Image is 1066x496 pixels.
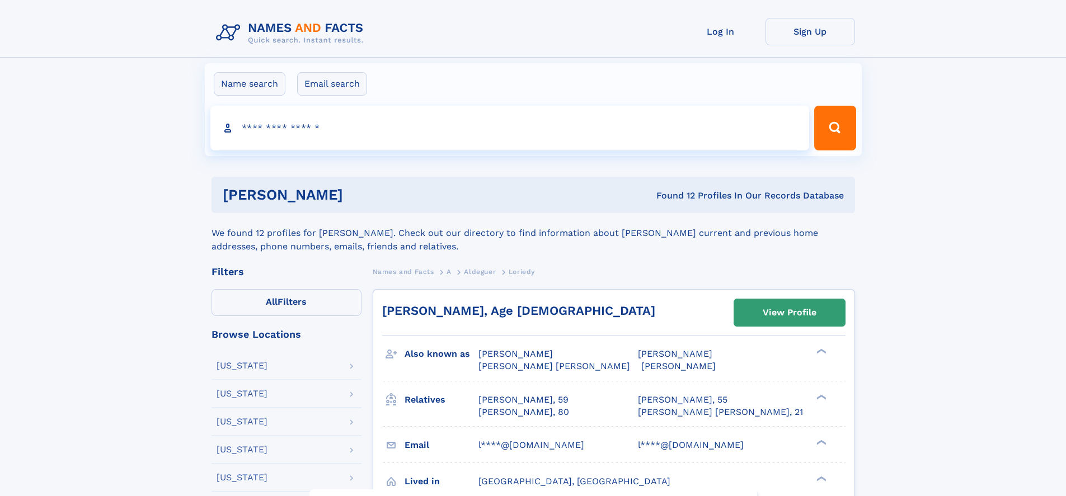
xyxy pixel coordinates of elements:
[464,268,496,276] span: Aldeguer
[509,268,535,276] span: Loriedy
[217,473,267,482] div: [US_STATE]
[223,188,500,202] h1: [PERSON_NAME]
[814,393,827,400] div: ❯
[638,406,803,418] a: [PERSON_NAME] [PERSON_NAME], 21
[641,361,716,371] span: [PERSON_NAME]
[814,475,827,482] div: ❯
[405,436,478,455] h3: Email
[478,476,670,486] span: [GEOGRAPHIC_DATA], [GEOGRAPHIC_DATA]
[814,348,827,355] div: ❯
[212,289,361,316] label: Filters
[478,361,630,371] span: [PERSON_NAME] [PERSON_NAME]
[210,106,810,150] input: search input
[766,18,855,45] a: Sign Up
[478,406,569,418] a: [PERSON_NAME], 80
[763,300,816,325] div: View Profile
[638,348,712,359] span: [PERSON_NAME]
[734,299,845,326] a: View Profile
[478,348,553,359] span: [PERSON_NAME]
[478,394,569,406] a: [PERSON_NAME], 59
[447,268,452,276] span: A
[814,106,856,150] button: Search Button
[447,264,452,278] a: A
[297,72,367,96] label: Email search
[405,472,478,491] h3: Lived in
[217,389,267,398] div: [US_STATE]
[217,445,267,454] div: [US_STATE]
[373,264,434,278] a: Names and Facts
[464,264,496,278] a: Aldeguer
[382,304,655,318] a: [PERSON_NAME], Age [DEMOGRAPHIC_DATA]
[217,361,267,370] div: [US_STATE]
[212,267,361,277] div: Filters
[814,438,827,446] div: ❯
[212,329,361,339] div: Browse Locations
[214,72,285,96] label: Name search
[266,296,278,307] span: All
[212,18,373,48] img: Logo Names and Facts
[500,190,844,202] div: Found 12 Profiles In Our Records Database
[405,390,478,409] h3: Relatives
[405,344,478,363] h3: Also known as
[638,394,727,406] a: [PERSON_NAME], 55
[217,417,267,426] div: [US_STATE]
[676,18,766,45] a: Log In
[212,213,855,253] div: We found 12 profiles for [PERSON_NAME]. Check out our directory to find information about [PERSON...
